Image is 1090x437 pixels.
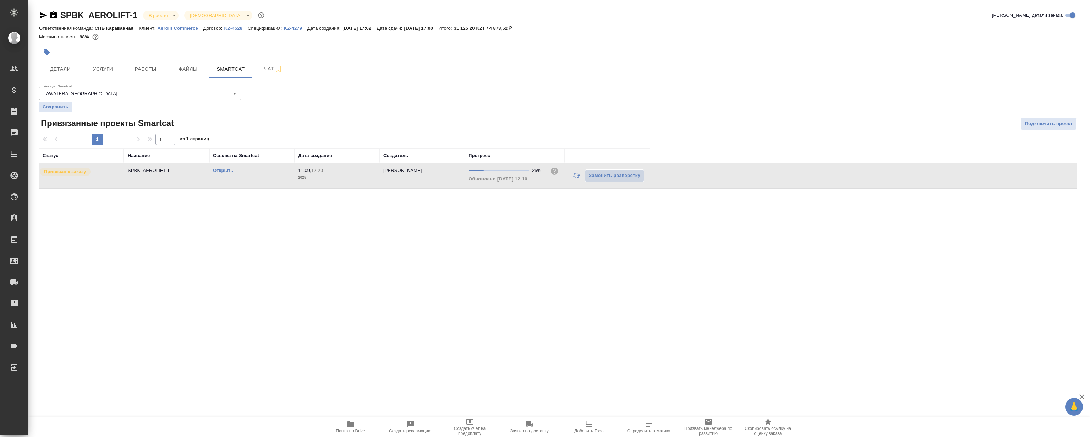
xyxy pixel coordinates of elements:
span: Услуги [86,65,120,74]
button: Скопировать ссылку на оценку заказа [738,417,798,437]
a: KZ-4528 [224,25,248,31]
div: В работе [143,11,179,20]
a: KZ-4279 [284,25,308,31]
p: KZ-4279 [284,26,308,31]
button: Добавить Todo [559,417,619,437]
button: Создать счет на предоплату [440,417,500,437]
div: Статус [43,152,59,159]
button: Заявка на доставку [500,417,559,437]
span: Чат [256,64,290,73]
span: Скопировать ссылку на оценку заказа [743,426,794,436]
p: SPBK_AEROLIFT-1 [128,167,206,174]
div: Прогресс [469,152,490,159]
p: [DATE] 17:02 [343,26,377,31]
p: Привязан к заказу [44,168,86,175]
p: Дата создания: [307,26,342,31]
div: AWATERA [GEOGRAPHIC_DATA] [39,87,241,100]
button: Подключить проект [1021,118,1077,130]
p: Дата сдачи: [377,26,404,31]
div: Ссылка на Smartcat [213,152,259,159]
p: СПБ Караванная [95,26,139,31]
div: 25% [532,167,544,174]
button: Призвать менеджера по развитию [679,417,738,437]
button: В работе [147,12,170,18]
span: Детали [43,65,77,74]
p: Спецификация: [248,26,284,31]
button: Скопировать ссылку [49,11,58,20]
span: Smartcat [214,65,248,74]
a: SPBK_AEROLIFT-1 [60,10,137,20]
span: Создать счет на предоплату [444,426,495,436]
span: Заявка на доставку [510,428,548,433]
p: 2025 [298,174,376,181]
span: 🙏 [1068,399,1080,414]
a: Aerolit Commerce [158,25,203,31]
span: Файлы [171,65,205,74]
span: [PERSON_NAME] детали заказа [992,12,1063,19]
p: KZ-4528 [224,26,248,31]
p: Итого: [438,26,454,31]
button: AWATERA [GEOGRAPHIC_DATA] [44,91,120,97]
p: Aerolit Commerce [158,26,203,31]
button: Сохранить [39,102,72,112]
button: Определить тематику [619,417,679,437]
button: Создать рекламацию [380,417,440,437]
span: Добавить Todo [574,428,603,433]
button: Доп статусы указывают на важность/срочность заказа [257,11,266,20]
span: Привязанные проекты Smartcat [39,118,174,129]
span: Подключить проект [1025,120,1073,128]
p: Договор: [203,26,224,31]
p: 31 125,20 KZT / 4 873,62 ₽ [454,26,517,31]
span: Призвать менеджера по развитию [683,426,734,436]
a: Открыть [213,168,233,173]
p: 11.09, [298,168,311,173]
span: Определить тематику [627,428,670,433]
span: Папка на Drive [336,428,365,433]
div: Создатель [383,152,408,159]
span: Работы [128,65,163,74]
span: Создать рекламацию [389,428,431,433]
div: Дата создания [298,152,332,159]
div: Название [128,152,150,159]
p: 17:20 [311,168,323,173]
span: из 1 страниц [180,135,209,145]
button: [DEMOGRAPHIC_DATA] [188,12,243,18]
button: Скопировать ссылку для ЯМессенджера [39,11,48,20]
button: 🙏 [1065,398,1083,416]
span: Обновлено [DATE] 12:10 [469,176,527,182]
button: Заменить разверстку [585,169,644,182]
p: [PERSON_NAME] [383,168,422,173]
button: Добавить тэг [39,44,55,60]
button: Папка на Drive [321,417,380,437]
span: Сохранить [43,103,69,110]
p: 98% [80,34,91,39]
button: Обновить прогресс [568,167,585,184]
p: Клиент: [139,26,157,31]
p: Ответственная команда: [39,26,95,31]
div: В работе [184,11,252,20]
p: Маржинальность: [39,34,80,39]
span: Заменить разверстку [589,172,640,180]
p: [DATE] 17:00 [404,26,439,31]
